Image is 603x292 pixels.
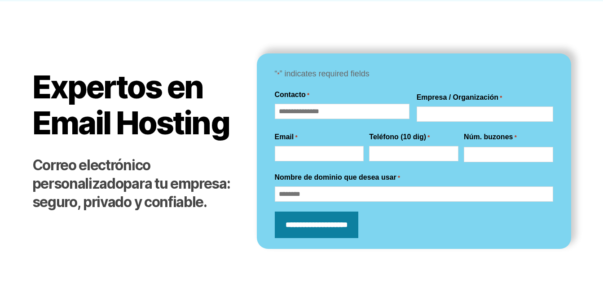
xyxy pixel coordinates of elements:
h1: Expertos en Email Hosting [32,69,239,141]
strong: Correo electrónico personalizado [32,156,150,192]
label: Email [275,132,298,142]
label: Núm. buzones [464,132,517,142]
label: Nombre de dominio que desea usar [275,172,400,183]
p: “ ” indicates required fields [275,67,553,81]
legend: Contacto [275,89,310,100]
label: Empresa / Organización [417,92,502,103]
h2: para tu empresa: seguro, privado y confiable. [32,156,239,212]
label: Teléfono (10 dig) [369,132,430,142]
